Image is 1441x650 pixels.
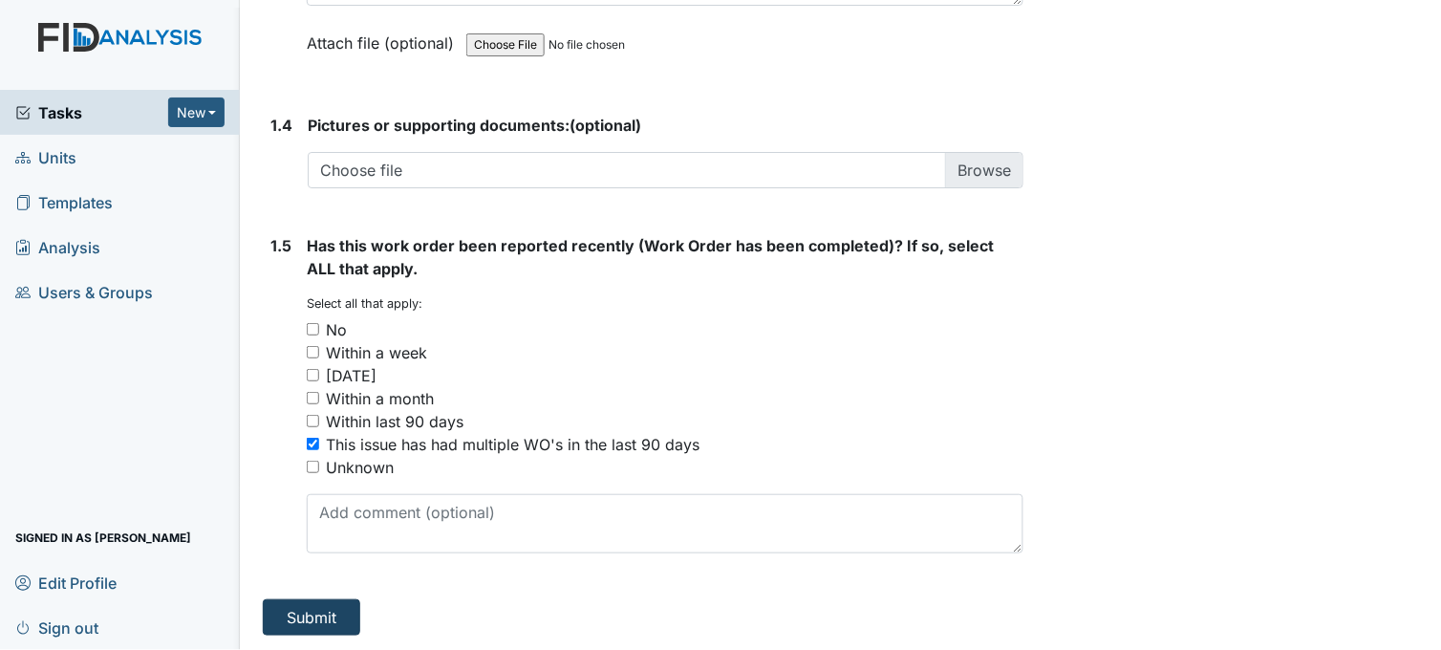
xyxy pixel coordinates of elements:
span: Templates [15,187,113,217]
span: Analysis [15,232,100,262]
span: Has this work order been reported recently (Work Order has been completed)? If so, select ALL tha... [307,236,994,278]
button: New [168,97,226,127]
label: 1.5 [270,234,291,257]
div: Unknown [326,456,394,479]
div: This issue has had multiple WO's in the last 90 days [326,433,699,456]
input: This issue has had multiple WO's in the last 90 days [307,438,319,450]
div: Within a month [326,387,434,410]
div: Within last 90 days [326,410,463,433]
a: Tasks [15,101,168,124]
button: Submit [263,599,360,636]
strong: (optional) [308,114,1023,137]
div: Within a week [326,341,427,364]
input: [DATE] [307,369,319,381]
small: Select all that apply: [307,296,422,311]
span: Edit Profile [15,568,117,597]
span: Units [15,142,76,172]
input: Within a month [307,392,319,404]
span: Users & Groups [15,277,153,307]
span: Sign out [15,613,98,642]
input: Within last 90 days [307,415,319,427]
div: [DATE] [326,364,376,387]
input: No [307,323,319,336]
div: No [326,318,347,341]
span: Signed in as [PERSON_NAME] [15,523,191,552]
input: Unknown [307,461,319,473]
span: Pictures or supporting documents: [308,116,570,135]
label: 1.4 [270,114,292,137]
label: Attach file (optional) [307,21,462,54]
input: Within a week [307,346,319,358]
